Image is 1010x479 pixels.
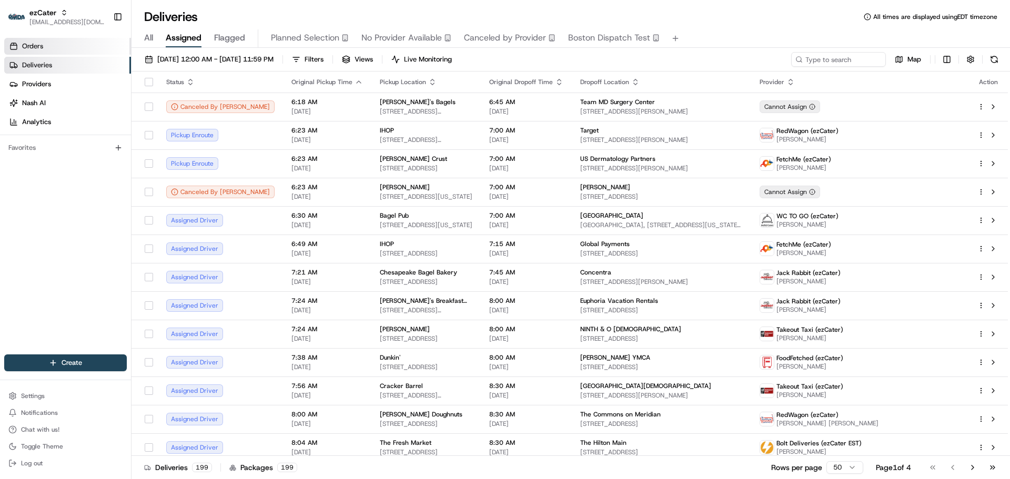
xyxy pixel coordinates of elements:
span: Cracker Barrel [380,382,423,390]
span: 6:23 AM [291,126,363,135]
span: Original Pickup Time [291,78,352,86]
img: 1736555255976-a54dd68f-1ca7-489b-9aae-adbdc363a1c4 [21,164,29,172]
span: API Documentation [99,207,169,217]
a: Nash AI [4,95,131,111]
button: Create [4,354,127,371]
span: [STREET_ADDRESS][PERSON_NAME] [580,136,743,144]
span: US Dermatology Partners [580,155,655,163]
span: [DATE] [93,163,115,171]
span: All [144,32,153,44]
span: [PERSON_NAME] [776,220,839,229]
h1: Deliveries [144,8,198,25]
span: Canceled by Provider [464,32,546,44]
span: [DATE] [291,192,363,201]
span: 6:23 AM [291,155,363,163]
button: Refresh [987,52,1002,67]
span: [STREET_ADDRESS] [380,249,472,258]
span: [STREET_ADDRESS] [580,420,743,428]
span: Live Monitoring [404,55,452,64]
span: 6:18 AM [291,98,363,106]
img: time_to_eat_nevada_logo [760,412,774,426]
span: 7:00 AM [489,211,563,220]
span: [STREET_ADDRESS][PERSON_NAME] [380,306,472,314]
span: Bagel Pub [380,211,409,220]
a: 📗Knowledge Base [6,202,85,221]
span: [STREET_ADDRESS][PERSON_NAME][PERSON_NAME] [380,107,472,116]
span: 7:00 AM [489,183,563,191]
img: fetchme_logo.png [760,242,774,256]
span: [PERSON_NAME] [380,325,430,333]
span: [DATE] [489,448,563,456]
div: 199 [277,463,297,472]
span: [PERSON_NAME] [776,249,831,257]
img: 1753817452368-0c19585d-7be3-40d9-9a41-2dc781b3d1eb [22,100,41,119]
span: Orders [22,42,43,51]
span: 7:38 AM [291,353,363,362]
img: jack_rabbit_logo.png [760,270,774,284]
span: [DATE] [291,249,363,258]
span: Analytics [22,117,51,127]
span: [DATE] [291,221,363,229]
span: WC TO GO (ezCater) [776,212,839,220]
span: [PERSON_NAME]'s Breakfast Cafe [380,297,472,305]
span: [STREET_ADDRESS][PERSON_NAME] [580,107,743,116]
button: Chat with us! [4,422,127,437]
span: Euphoria Vacation Rentals [580,297,658,305]
span: [DATE] [489,306,563,314]
button: Notifications [4,405,127,420]
span: Dunkin' [380,353,400,362]
a: Powered byPylon [74,232,127,240]
span: All times are displayed using EDT timezone [873,13,997,21]
span: [DATE] [489,391,563,400]
a: Providers [4,76,131,93]
button: Filters [287,52,328,67]
div: Canceled By [PERSON_NAME] [166,100,275,113]
span: [STREET_ADDRESS][US_STATE] [380,192,472,201]
span: [DATE] [489,278,563,286]
span: ezCater [29,7,56,18]
span: [GEOGRAPHIC_DATA][DEMOGRAPHIC_DATA] [580,382,711,390]
span: Boston Dispatch Test [568,32,650,44]
span: [STREET_ADDRESS] [580,334,743,343]
span: 7:15 AM [489,240,563,248]
span: [PERSON_NAME]'s Bagels [380,98,456,106]
span: 7:56 AM [291,382,363,390]
span: Views [355,55,373,64]
span: 6:45 AM [489,98,563,106]
span: [STREET_ADDRESS] [580,192,743,201]
span: [DATE] [291,448,363,456]
span: [DATE] [489,192,563,201]
span: Target [580,126,599,135]
span: Assigned [166,32,201,44]
img: Nash [11,11,32,32]
span: [STREET_ADDRESS] [380,334,472,343]
span: Create [62,358,82,368]
span: [DATE] 12:00 AM - [DATE] 11:59 PM [157,55,274,64]
div: Deliveries [144,462,212,473]
span: [STREET_ADDRESS] [380,363,472,371]
span: Chat with us! [21,425,59,434]
span: [PERSON_NAME] [776,164,831,172]
span: Provider [760,78,784,86]
span: Log out [21,459,43,467]
a: 💻API Documentation [85,202,173,221]
img: time_to_eat_nevada_logo [760,128,774,142]
div: Page 1 of 4 [876,462,911,473]
input: Type to search [791,52,886,67]
span: 6:49 AM [291,240,363,248]
img: FoodFetched.jpg [760,355,774,369]
span: Flagged [214,32,245,44]
span: RedWagon (ezCater) [776,127,839,135]
a: Orders [4,38,131,55]
span: [PERSON_NAME] Doughnuts [380,410,462,419]
span: 8:04 AM [291,439,363,447]
span: IHOP [380,126,394,135]
span: 8:00 AM [489,325,563,333]
span: [DATE] [291,391,363,400]
span: 7:45 AM [489,268,563,277]
button: [DATE] 12:00 AM - [DATE] 11:59 PM [140,52,278,67]
span: 8:00 AM [489,297,563,305]
button: ezCaterezCater[EMAIL_ADDRESS][DOMAIN_NAME] [4,4,109,29]
button: See all [163,135,191,147]
span: [STREET_ADDRESS] [380,278,472,286]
